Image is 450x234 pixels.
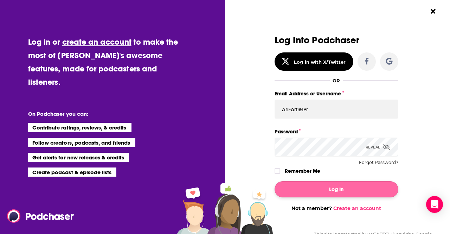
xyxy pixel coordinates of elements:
img: Podchaser - Follow, Share and Rate Podcasts [7,209,75,223]
li: On Podchaser you can: [28,110,169,117]
li: Create podcast & episode lists [28,167,116,177]
div: Open Intercom Messenger [426,196,443,213]
button: Log In [275,181,398,197]
button: Close Button [426,5,440,18]
li: Get alerts for new releases & credits [28,153,129,162]
a: Create an account [333,205,381,211]
li: Follow creators, podcasts, and friends [28,138,135,147]
div: OR [333,78,340,83]
button: Forgot Password? [359,160,398,165]
div: Not a member? [275,205,398,211]
a: Podchaser - Follow, Share and Rate Podcasts [7,209,69,223]
input: Email Address or Username [275,100,398,119]
li: Contribute ratings, reviews, & credits [28,123,131,132]
div: Log in with X/Twitter [294,59,346,65]
label: Remember Me [285,166,320,176]
label: Password [275,127,398,136]
h3: Log Into Podchaser [275,35,398,45]
a: create an account [62,37,131,47]
button: Log in with X/Twitter [275,52,353,71]
div: Reveal [366,138,390,157]
label: Email Address or Username [275,89,398,98]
